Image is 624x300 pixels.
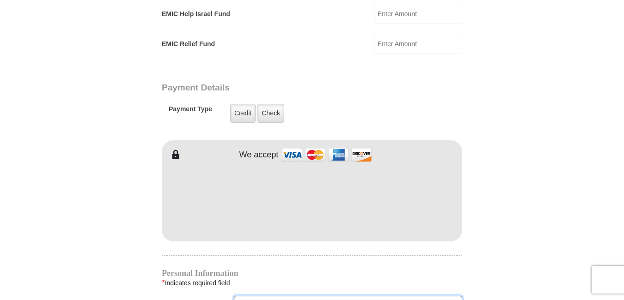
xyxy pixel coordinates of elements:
[169,105,212,118] h5: Payment Type
[374,34,462,54] input: Enter Amount
[257,104,284,123] label: Check
[162,83,398,93] h3: Payment Details
[162,270,462,277] h4: Personal Information
[281,145,373,165] img: credit cards accepted
[239,150,279,160] h4: We accept
[230,104,256,123] label: Credit
[162,9,230,19] label: EMIC Help Israel Fund
[162,39,215,49] label: EMIC Relief Fund
[162,277,462,289] div: Indicates required field
[374,4,462,24] input: Enter Amount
